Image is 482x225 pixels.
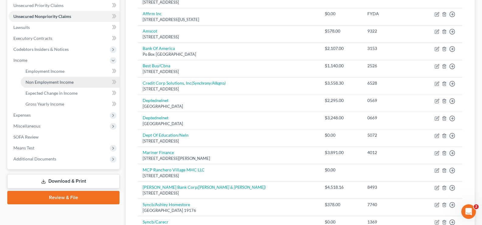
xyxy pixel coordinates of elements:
[143,34,315,40] div: [STREET_ADDRESS]
[143,202,190,207] a: Syncb/Ashley Homestore
[367,115,413,121] div: 0669
[143,11,162,16] a: Affirm Inc
[367,45,413,51] div: 3153
[325,115,358,121] div: $3,248.00
[143,132,189,138] a: Dept Of Education/Neln
[367,132,413,138] div: 5072
[325,97,358,104] div: $2,295.00
[474,204,479,209] span: 2
[367,11,413,17] div: FYDA
[367,149,413,156] div: 4012
[367,28,413,34] div: 9322
[143,121,315,127] div: [GEOGRAPHIC_DATA]
[13,3,64,8] span: Unsecured Priority Claims
[143,98,168,103] a: Deptednelnet
[325,80,358,86] div: $3,558.30
[143,219,168,224] a: Syncb/Carecr
[143,138,315,144] div: [STREET_ADDRESS]
[367,184,413,190] div: 8493
[325,11,358,17] div: $0.00
[192,80,226,86] i: (Synchrony/Allegro)
[461,204,476,219] iframe: Intercom live chat
[143,150,174,155] a: Mariner Finance
[13,36,52,41] span: Executory Contracts
[13,58,27,63] span: Income
[21,77,120,88] a: Non Employment Income
[143,208,315,213] div: [GEOGRAPHIC_DATA] 19176
[9,33,120,44] a: Executory Contracts
[9,11,120,22] a: Unsecured Nonpriority Claims
[13,14,71,19] span: Unsecured Nonpriority Claims
[143,190,315,196] div: [STREET_ADDRESS]
[325,45,358,51] div: $2,107.00
[7,191,120,204] a: Review & File
[13,47,69,52] span: Codebtors Insiders & Notices
[367,97,413,104] div: 0569
[143,46,175,51] a: Bank Of America
[143,104,315,109] div: [GEOGRAPHIC_DATA]
[143,86,315,92] div: [STREET_ADDRESS]
[325,202,358,208] div: $378.00
[143,167,205,172] a: MCP Ranchero Village MHC LLC
[9,22,120,33] a: Lawsuits
[367,219,413,225] div: 1369
[143,63,170,68] a: Best Buy/Cbna
[143,51,315,57] div: Po Box [GEOGRAPHIC_DATA]
[9,132,120,142] a: SOFA Review
[325,167,358,173] div: $0.00
[143,80,226,86] a: Credit Corp Solutions, Inc(Synchrony/Allegro)
[367,63,413,69] div: 2526
[21,88,120,99] a: Expected Change in Income
[13,25,30,30] span: Lawsuits
[26,69,64,74] span: Employment Income
[143,17,315,23] div: [STREET_ADDRESS][US_STATE]
[325,28,358,34] div: $578.00
[197,185,266,190] i: ([PERSON_NAME] & [PERSON_NAME])
[367,202,413,208] div: 7740
[143,115,168,120] a: Deptednelnet
[143,69,315,75] div: [STREET_ADDRESS]
[13,123,40,128] span: Miscellaneous
[325,184,358,190] div: $4,518.16
[367,80,413,86] div: 6528
[143,28,157,33] a: Amscot
[143,185,266,190] a: [PERSON_NAME] Bank Corp([PERSON_NAME] & [PERSON_NAME])
[325,63,358,69] div: $1,140.00
[26,79,74,85] span: Non Employment Income
[13,112,31,118] span: Expenses
[7,174,120,188] a: Download & Print
[325,149,358,156] div: $3,891.00
[325,132,358,138] div: $0.00
[13,134,39,139] span: SOFA Review
[13,156,56,161] span: Additional Documents
[26,101,64,107] span: Gross Yearly Income
[325,219,358,225] div: $0.00
[143,173,315,179] div: [STREET_ADDRESS]
[21,99,120,110] a: Gross Yearly Income
[21,66,120,77] a: Employment Income
[26,90,78,96] span: Expected Change in Income
[13,145,34,150] span: Means Test
[143,156,315,161] div: [STREET_ADDRESS][PERSON_NAME]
